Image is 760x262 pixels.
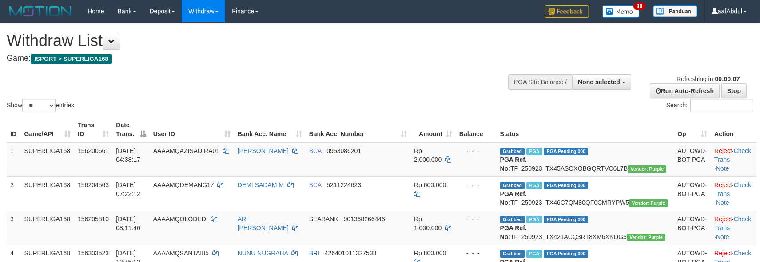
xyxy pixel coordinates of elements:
a: [PERSON_NAME] [238,147,289,154]
td: SUPERLIGA168 [21,142,74,177]
span: BRI [309,250,319,257]
span: [DATE] 07:22:12 [116,181,140,197]
span: Copy 5211224623 to clipboard [326,181,361,188]
th: ID [7,117,21,142]
span: Vendor URL: https://trx4.1velocity.biz [629,199,668,207]
strong: 00:00:07 [715,75,740,82]
img: panduan.png [653,5,697,17]
td: SUPERLIGA168 [21,211,74,245]
a: NUNU NUGRAHA [238,250,288,257]
span: 156204563 [78,181,109,188]
span: ISPORT > SUPERLIGA168 [31,54,112,64]
span: AAAAMQAZISADIRA01 [153,147,219,154]
span: Marked by aafsoumeymey [526,250,542,258]
span: [DATE] 08:11:46 [116,215,140,231]
span: Rp 1.000.000 [414,215,442,231]
b: PGA Ref. No: [500,156,527,172]
td: 2 [7,176,21,211]
b: PGA Ref. No: [500,190,527,206]
label: Search: [666,99,753,112]
a: Check Trans [714,147,751,163]
span: Grabbed [500,182,525,189]
span: PGA Pending [544,216,588,223]
td: SUPERLIGA168 [21,176,74,211]
th: Trans ID: activate to sort column ascending [74,117,112,142]
th: Bank Acc. Number: activate to sort column ascending [306,117,410,142]
span: Rp 2.000.000 [414,147,442,163]
span: SEABANK [309,215,338,223]
div: - - - [459,146,493,155]
select: Showentries [22,99,56,112]
span: BCA [309,147,322,154]
span: None selected [578,78,620,86]
span: Copy 0953086201 to clipboard [326,147,361,154]
span: AAAAMQSANTAI85 [153,250,209,257]
a: Reject [714,250,732,257]
td: AUTOWD-BOT-PGA [674,211,711,245]
span: AAAAMQOLODEDI [153,215,208,223]
span: [DATE] 04:38:17 [116,147,140,163]
a: Note [716,199,729,206]
a: Note [716,165,729,172]
a: Check Trans [714,181,751,197]
span: 156200661 [78,147,109,154]
a: Note [716,233,729,240]
span: Rp 600.000 [414,181,446,188]
td: TF_250923_TX46C7QM80QF0CMRYPW5 [497,176,674,211]
th: Action [711,117,756,142]
a: Reject [714,181,732,188]
span: 156205810 [78,215,109,223]
input: Search: [690,99,753,112]
span: Marked by aafchhiseyha [526,216,542,223]
td: TF_250923_TX421ACQ3RT8XM6XNDG5 [497,211,674,245]
td: TF_250923_TX45ASOXOBGQRTVC6L7B [497,142,674,177]
span: BCA [309,181,322,188]
a: DEMI SADAM M [238,181,284,188]
div: - - - [459,180,493,189]
th: Op: activate to sort column ascending [674,117,711,142]
span: PGA Pending [544,182,588,189]
img: Button%20Memo.svg [602,5,640,18]
th: Game/API: activate to sort column ascending [21,117,74,142]
img: Feedback.jpg [545,5,589,18]
span: Vendor URL: https://trx4.1velocity.biz [628,165,666,173]
span: AAAAMQDEMANG17 [153,181,214,188]
th: Date Trans.: activate to sort column descending [112,117,149,142]
span: Copy 901368266446 to clipboard [343,215,385,223]
span: Refreshing in: [676,75,740,82]
button: None selected [572,74,631,90]
a: ARI [PERSON_NAME] [238,215,289,231]
td: · · [711,176,756,211]
h1: Withdraw List [7,32,498,50]
th: Balance [456,117,497,142]
th: Status [497,117,674,142]
td: AUTOWD-BOT-PGA [674,176,711,211]
span: Copy 426401011327538 to clipboard [325,250,377,257]
a: Run Auto-Refresh [650,83,720,98]
span: Marked by aafchhiseyha [526,182,542,189]
b: PGA Ref. No: [500,224,527,240]
td: 1 [7,142,21,177]
td: 3 [7,211,21,245]
span: Vendor URL: https://trx4.1velocity.biz [627,234,665,241]
img: MOTION_logo.png [7,4,74,18]
div: PGA Site Balance / [508,74,572,90]
span: Grabbed [500,250,525,258]
span: 156303523 [78,250,109,257]
a: Check Trans [714,215,751,231]
th: Bank Acc. Name: activate to sort column ascending [234,117,306,142]
span: Grabbed [500,148,525,155]
div: - - - [459,249,493,258]
th: User ID: activate to sort column ascending [150,117,234,142]
span: Rp 800.000 [414,250,446,257]
span: Marked by aafchhiseyha [526,148,542,155]
td: · · [711,142,756,177]
span: 30 [633,2,645,10]
th: Amount: activate to sort column ascending [410,117,456,142]
td: · · [711,211,756,245]
span: PGA Pending [544,148,588,155]
span: Grabbed [500,216,525,223]
a: Stop [721,83,747,98]
a: Reject [714,215,732,223]
div: - - - [459,215,493,223]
